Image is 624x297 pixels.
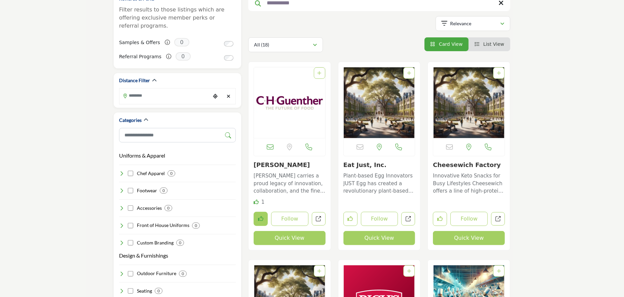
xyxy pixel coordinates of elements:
[182,271,184,276] b: 0
[119,128,236,142] input: Search Category
[119,117,142,124] h2: Categories
[128,271,133,276] input: Select Outdoor Furniture checkbox
[271,212,308,226] button: Follow
[497,70,501,76] a: Add To List
[128,205,133,211] input: Select Accessories checkbox
[176,52,191,61] span: 0
[119,252,168,260] button: Design & Furnishings
[254,67,325,138] img: C.H. Guenther
[439,41,463,47] span: Card View
[483,41,504,47] span: List View
[137,187,157,194] h4: Footwear: Offering comfort and safety with non-slip footwear.
[254,161,310,168] a: [PERSON_NAME]
[407,268,411,274] a: Add To List
[433,161,505,169] h3: Cheesewich Factory
[318,70,322,76] a: Add To List
[312,212,326,226] a: Open ch-guenther-son in new tab
[168,170,175,176] div: 0 Results For Chef Apparel
[254,67,325,138] a: Open Listing in new tab
[475,41,504,47] a: View List
[137,270,176,277] h4: Outdoor Furniture: Transforming exteriors with patio sets, umbrellas, and outdoor pieces.
[137,170,165,177] h4: Chef Apparel: Dressing chefs in quality coats, hats, and kitchen wear.
[450,212,488,226] button: Follow
[343,161,387,168] a: Eat Just, Inc.
[469,37,510,51] li: List View
[119,51,161,63] label: Referral Programs
[119,6,236,30] p: Filter results to those listings which are offering exclusive member perks or referral programs.
[254,212,268,226] button: Like listing
[433,67,505,138] img: Cheesewich Factory
[128,288,133,294] input: Select Seating checkbox
[436,16,510,31] button: Relevance
[343,231,415,245] button: Quick View
[343,172,415,195] p: Plant-based Egg Innovators JUST Egg has created a revolutionary plant-based egg alternative that ...
[344,67,415,138] a: Open Listing in new tab
[254,199,259,204] i: Like
[137,288,152,294] h4: Seating: Seating guests comfortably with a range of chairs and stools.
[137,205,162,211] h4: Accessories: Accentuating uniforms with aprons, gloves, and essentials.
[170,171,173,176] b: 0
[164,205,172,211] div: 0 Results For Accessories
[162,188,165,193] b: 0
[128,240,133,245] input: Select Custom Branding checkbox
[254,231,326,245] button: Quick View
[195,223,197,228] b: 0
[433,170,505,195] a: Innovative Keto Snacks for Busy Lifestyles Cheesewich offers a line of high-protein, gluten-free ...
[343,212,358,226] button: Like listing
[433,67,505,138] a: Open Listing in new tab
[450,20,472,27] p: Relevance
[433,161,501,168] a: Cheesewich Factory
[224,41,233,46] input: Switch to Samples & Offers
[431,41,463,47] a: View Card
[157,289,160,293] b: 0
[119,89,210,102] input: Search Location
[174,38,189,46] span: 0
[128,188,133,193] input: Select Footwear checkbox
[224,55,233,61] input: Switch to Referral Programs
[248,37,323,52] button: All (18)
[224,89,234,104] div: Clear search location
[497,268,501,274] a: Add To List
[179,240,181,245] b: 0
[119,152,165,160] button: Uniforms & Apparel
[176,240,184,246] div: 0 Results For Custom Branding
[128,171,133,176] input: Select Chef Apparel checkbox
[407,70,411,76] a: Add To List
[254,170,326,195] a: [PERSON_NAME] carries a proud legacy of innovation, collaboration, and the finest products and br...
[261,199,265,205] span: 1
[192,223,200,229] div: 0 Results For Front of House Uniforms
[433,212,447,226] button: Like listing
[491,212,505,226] a: Open cheesewich-factory in new tab
[155,288,162,294] div: 0 Results For Seating
[210,89,220,104] div: Choose your current location
[425,37,469,51] li: Card View
[401,212,415,226] a: Open eat-just-inc in new tab
[433,172,505,195] p: Innovative Keto Snacks for Busy Lifestyles Cheesewich offers a line of high-protein, gluten-free ...
[254,41,269,48] p: All (18)
[137,222,189,229] h4: Front of House Uniforms: Styling the front-of-house staff in tailored uniforms.
[343,161,415,169] h3: Eat Just, Inc.
[179,271,187,277] div: 0 Results For Outdoor Furniture
[361,212,398,226] button: Follow
[119,77,150,84] h2: Distance Filter
[343,170,415,195] a: Plant-based Egg Innovators JUST Egg has created a revolutionary plant-based egg alternative that ...
[167,206,170,210] b: 0
[433,231,505,245] button: Quick View
[137,239,174,246] h4: Custom Branding: Customizing uniforms and apparel with unique branding.
[254,172,326,195] p: [PERSON_NAME] carries a proud legacy of innovation, collaboration, and the finest products and br...
[318,268,322,274] a: Add To List
[119,37,160,48] label: Samples & Offers
[160,188,168,194] div: 0 Results For Footwear
[254,161,326,169] h3: C.H. Guenther
[344,67,415,138] img: Eat Just, Inc.
[128,223,133,228] input: Select Front of House Uniforms checkbox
